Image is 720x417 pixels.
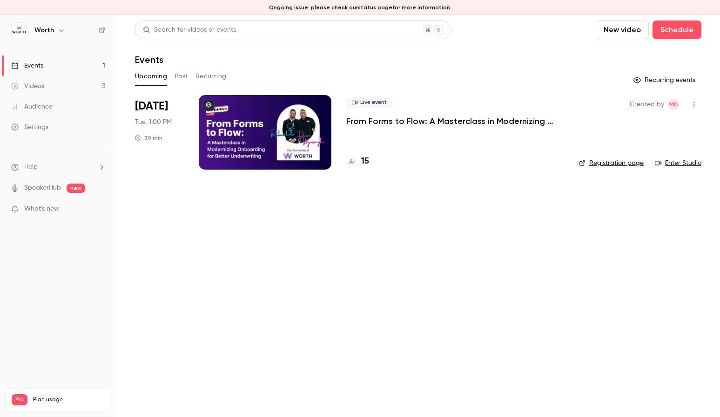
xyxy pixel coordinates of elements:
[11,162,105,172] li: help-dropdown-opener
[630,99,664,110] span: Created by
[668,99,679,110] span: Marilena De Niear
[653,21,701,39] button: Schedule
[135,99,168,114] span: [DATE]
[135,134,162,142] div: 30 min
[629,73,701,88] button: Recurring events
[11,123,48,132] div: Settings
[135,69,167,84] button: Upcoming
[24,162,38,172] span: Help
[669,99,678,110] span: MD
[579,158,644,168] a: Registration page
[11,102,53,111] div: Audience
[269,3,451,12] p: Ongoing issue: please check our for more information.
[346,116,564,127] a: From Forms to Flow: A Masterclass in Modernizing Onboarding for Better Underwriting
[12,394,27,405] span: Pro
[33,396,105,403] span: Plan usage
[34,26,54,35] h6: Worth
[135,54,163,65] h1: Events
[175,69,188,84] button: Past
[135,117,172,127] span: Tue, 1:00 PM
[195,69,227,84] button: Recurring
[11,82,44,91] div: Videos
[135,95,184,170] div: Sep 23 Tue, 1:00 PM (America/New York)
[655,158,701,168] a: Enter Studio
[361,155,369,168] h4: 15
[12,23,27,38] img: Worth
[143,25,236,35] div: Search for videos or events
[596,21,649,39] button: New video
[358,4,392,11] a: status page
[24,183,61,193] a: SpeakerHub
[11,61,43,70] div: Events
[67,184,85,193] span: new
[346,97,392,108] span: Live event
[24,204,59,214] span: What's new
[346,155,369,168] a: 15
